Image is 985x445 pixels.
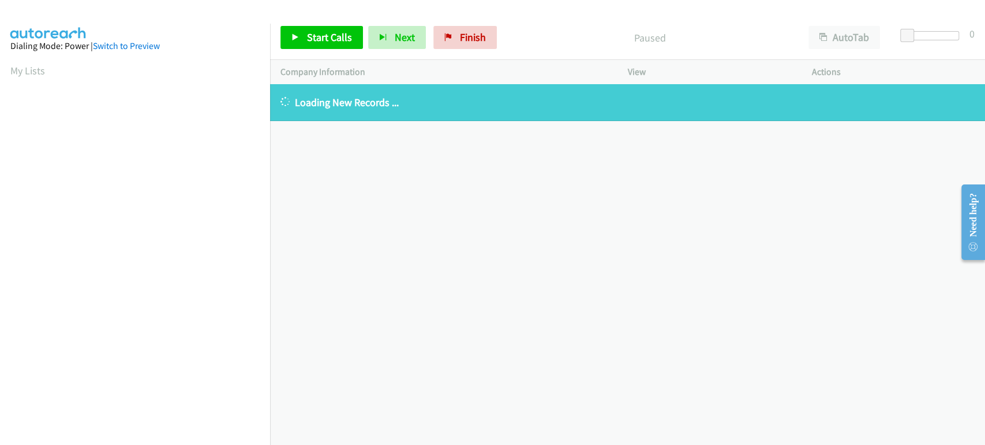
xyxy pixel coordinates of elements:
span: Start Calls [307,31,352,44]
span: Next [395,31,415,44]
p: View [628,65,791,79]
p: Company Information [280,65,607,79]
span: Finish [460,31,486,44]
div: Dialing Mode: Power | [10,39,260,53]
a: Finish [433,26,497,49]
a: My Lists [10,64,45,77]
p: Paused [512,30,788,46]
a: Start Calls [280,26,363,49]
a: Switch to Preview [93,40,160,51]
div: 0 [969,26,975,42]
p: Actions [811,65,975,79]
p: Loading New Records ... [280,95,975,110]
iframe: Resource Center [952,176,985,268]
button: AutoTab [808,26,880,49]
div: Delay between calls (in seconds) [906,31,959,40]
button: Next [368,26,426,49]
